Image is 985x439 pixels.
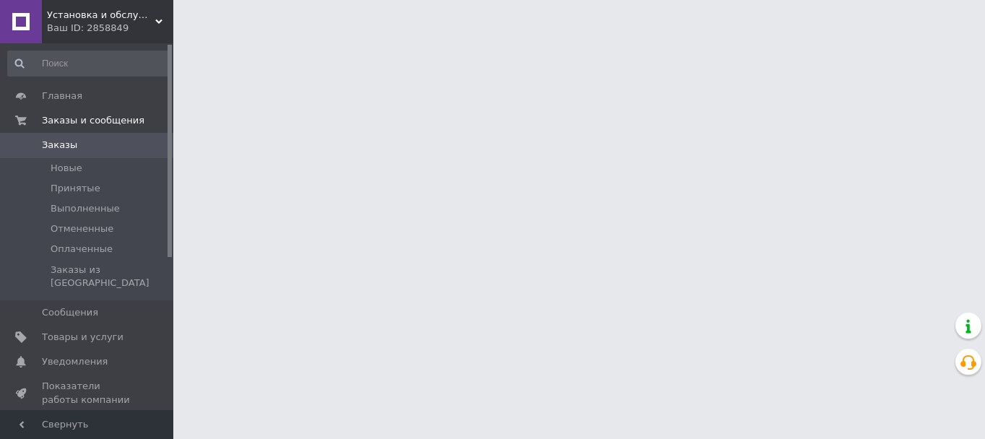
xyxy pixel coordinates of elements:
span: Заказы и сообщения [42,114,144,127]
span: Принятые [51,182,100,195]
span: Заказы [42,139,77,152]
span: Отмененные [51,222,113,235]
span: Показатели работы компании [42,380,134,406]
span: Главная [42,90,82,103]
div: Ваш ID: 2858849 [47,22,173,35]
span: Выполненные [51,202,120,215]
span: Новые [51,162,82,175]
span: Товары и услуги [42,331,123,344]
span: Оплаченные [51,243,113,256]
span: Установка и обслуживание кондиционеров, сплит-систем [47,9,155,22]
input: Поиск [7,51,170,77]
span: Уведомления [42,355,108,368]
span: Заказы из [GEOGRAPHIC_DATA] [51,264,169,290]
span: Сообщения [42,306,98,319]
